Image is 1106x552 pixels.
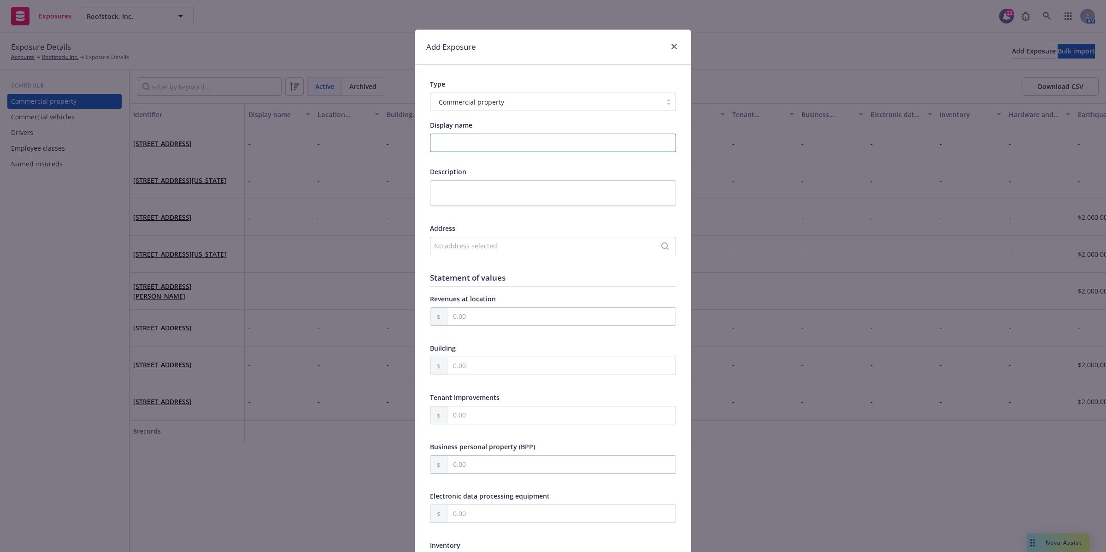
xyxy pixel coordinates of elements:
[447,505,676,523] input: 0.00
[447,357,676,375] input: 0.00
[661,242,669,250] svg: Search
[430,344,456,352] span: Building
[447,308,676,325] input: 0.00
[430,442,535,451] span: Business personal property (BPP)
[435,97,657,107] span: Commercial property
[447,456,676,473] input: 0.00
[430,80,445,88] span: Type
[426,41,476,53] h1: Add Exposure
[430,224,455,233] span: Address
[434,241,663,251] div: No address selected
[430,121,472,129] span: Display name
[439,97,504,107] span: Commercial property
[430,237,676,255] button: No address selected
[430,273,676,282] h1: Statement of values
[669,41,680,52] a: close
[430,294,496,303] span: Revenues at location
[430,541,460,550] span: Inventory
[447,406,676,424] input: 0.00
[430,492,550,500] span: Electronic data processing equipment
[430,167,466,176] span: Description
[430,393,500,402] span: Tenant improvements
